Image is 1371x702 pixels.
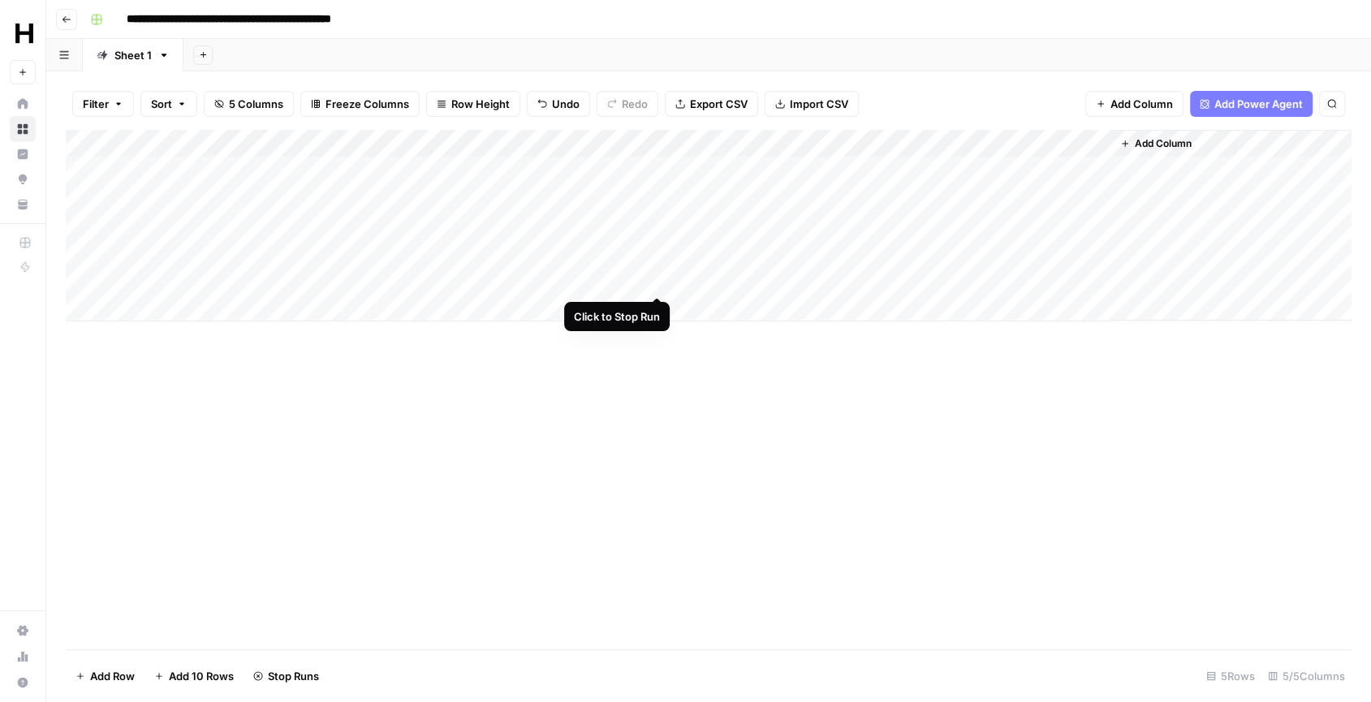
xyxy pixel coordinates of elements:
[10,644,36,670] a: Usage
[90,668,135,684] span: Add Row
[10,670,36,696] button: Help + Support
[527,91,590,117] button: Undo
[169,668,234,684] span: Add 10 Rows
[1214,96,1303,112] span: Add Power Agent
[10,13,36,54] button: Workspace: HealthJob
[690,96,748,112] span: Export CSV
[597,91,658,117] button: Redo
[574,308,660,325] div: Click to Stop Run
[10,618,36,644] a: Settings
[10,91,36,117] a: Home
[83,96,109,112] span: Filter
[451,96,510,112] span: Row Height
[10,192,36,217] a: Your Data
[72,91,134,117] button: Filter
[552,96,580,112] span: Undo
[1200,663,1261,689] div: 5 Rows
[66,663,144,689] button: Add Row
[204,91,294,117] button: 5 Columns
[1135,136,1192,151] span: Add Column
[10,19,39,48] img: HealthJob Logo
[114,47,152,63] div: Sheet 1
[1085,91,1183,117] button: Add Column
[268,668,319,684] span: Stop Runs
[426,91,520,117] button: Row Height
[10,116,36,142] a: Browse
[140,91,197,117] button: Sort
[151,96,172,112] span: Sort
[244,663,329,689] button: Stop Runs
[665,91,758,117] button: Export CSV
[790,96,848,112] span: Import CSV
[622,96,648,112] span: Redo
[144,663,244,689] button: Add 10 Rows
[1110,96,1173,112] span: Add Column
[229,96,283,112] span: 5 Columns
[10,141,36,167] a: Insights
[1261,663,1352,689] div: 5/5 Columns
[765,91,859,117] button: Import CSV
[326,96,409,112] span: Freeze Columns
[300,91,420,117] button: Freeze Columns
[1114,133,1198,154] button: Add Column
[1190,91,1313,117] button: Add Power Agent
[83,39,183,71] a: Sheet 1
[10,166,36,192] a: Opportunities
